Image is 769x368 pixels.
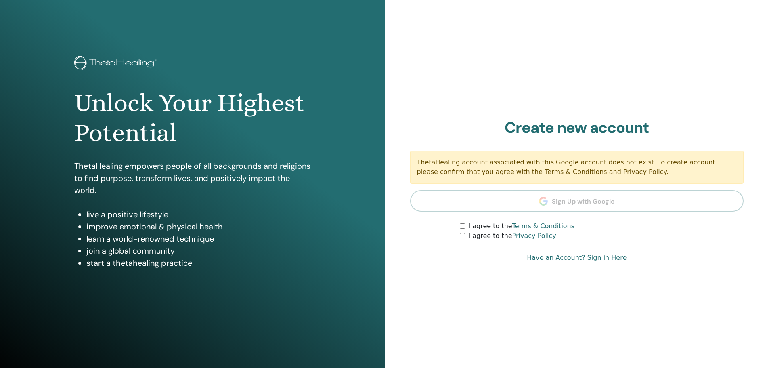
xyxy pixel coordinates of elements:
li: learn a world-renowned technique [86,233,310,245]
li: join a global community [86,245,310,257]
label: I agree to the [468,221,574,231]
h2: Create new account [410,119,744,137]
a: Have an Account? Sign in Here [527,253,627,263]
h1: Unlock Your Highest Potential [74,88,310,148]
div: ThetaHealing account associated with this Google account does not exist. To create account please... [410,151,744,184]
label: I agree to the [468,231,556,241]
li: start a thetahealing practice [86,257,310,269]
a: Privacy Policy [512,232,556,240]
li: live a positive lifestyle [86,208,310,221]
p: ThetaHealing empowers people of all backgrounds and religions to find purpose, transform lives, a... [74,160,310,196]
a: Terms & Conditions [512,222,574,230]
li: improve emotional & physical health [86,221,310,233]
